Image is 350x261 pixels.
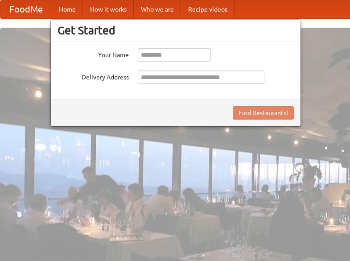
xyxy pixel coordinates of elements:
[58,24,294,37] h3: Get Started
[181,0,235,18] a: Recipe videos
[58,70,129,82] label: Delivery Address
[52,0,83,18] a: Home
[134,0,181,18] a: Who we are
[0,0,52,18] a: FoodMe
[83,0,134,18] a: How it works
[233,106,294,120] button: Find Restaurants!
[58,48,129,59] label: Your Name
